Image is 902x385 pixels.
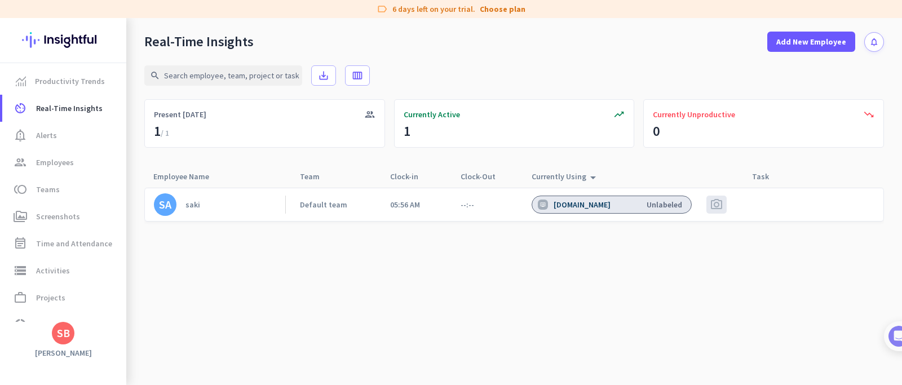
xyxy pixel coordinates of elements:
a: menu-itemProductivity Trends [2,68,126,95]
a: SAsaki [154,193,285,216]
app-real-time-attendance-cell: 05:56 AM [390,200,420,210]
i: calendar_view_week [352,70,363,81]
button: notifications [864,32,884,52]
div: Clock-Out [461,169,509,184]
i: storage [14,264,27,277]
span: Reports [36,318,64,331]
div: Currently Using [532,169,600,184]
i: save_alt [318,70,329,81]
a: notification_importantAlerts [2,122,126,149]
div: 0 [653,122,660,140]
input: Search employee, team, project or task [144,65,302,86]
a: groupEmployees [2,149,126,176]
i: search [150,70,160,81]
span: Activities [36,264,70,277]
span: Present [DATE] [154,109,206,120]
span: Teams [36,183,60,196]
a: Default team [300,200,375,210]
i: work_outline [14,291,27,304]
button: expand_more [97,315,117,335]
i: toll [14,183,27,196]
span: Employees [36,156,74,169]
app-real-time-attendance-cell: --:-- [461,200,474,210]
i: group [14,156,27,169]
i: trending_down [863,109,874,120]
span: Screenshots [36,210,80,223]
span: Alerts [36,129,57,142]
a: event_noteTime and Attendance [2,230,126,257]
div: Clock-in [390,169,432,184]
a: data_usageReportsexpand_more [2,311,126,338]
button: Add New Employee [767,32,855,52]
button: calendar_view_week [345,65,370,86]
span: photo_camera [710,198,723,211]
i: av_timer [14,101,27,115]
div: saki [185,200,200,210]
i: label [377,3,388,15]
span: Real-Time Insights [36,101,103,115]
a: tollTeams [2,176,126,203]
div: Unlabeled [647,200,682,210]
span: Projects [36,291,65,304]
span: Time and Attendance [36,237,112,250]
div: 1 [154,122,169,140]
i: trending_up [613,109,625,120]
i: event_note [14,237,27,250]
i: notifications [869,37,879,47]
i: group [364,109,375,120]
div: Real-Time Insights [144,33,254,50]
span: / 1 [161,128,169,138]
i: perm_media [14,210,27,223]
div: Team [300,169,333,184]
div: SB [57,328,70,339]
div: [DOMAIN_NAME] [554,200,613,210]
span: Productivity Trends [35,74,105,88]
a: perm_mediaScreenshots [2,203,126,230]
div: Task [752,169,782,184]
a: av_timerReal-Time Insights [2,95,126,122]
i: data_usage [14,318,27,331]
a: Choose plan [480,3,525,15]
i: arrow_drop_up [586,171,600,184]
div: Default team [300,200,347,210]
span: Currently Unproductive [653,109,735,120]
img: Insightful logo [22,18,104,62]
span: Currently Active [404,109,460,120]
button: save_alt [311,65,336,86]
img: menu-item [16,76,26,86]
a: work_outlineProjects [2,284,126,311]
span: Add New Employee [776,36,846,47]
div: 1 [404,122,410,140]
div: Employee Name [153,169,223,184]
div: SA [159,199,171,210]
img: universal-app-icon.svg [538,200,548,210]
i: notification_important [14,129,27,142]
a: storageActivities [2,257,126,284]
